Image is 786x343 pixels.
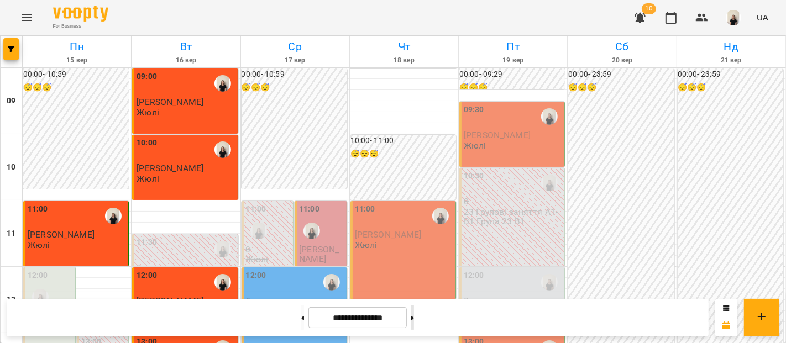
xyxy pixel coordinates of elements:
h6: Ср [243,38,348,55]
span: [PERSON_NAME] [28,229,95,240]
button: UA [752,7,773,28]
span: [PERSON_NAME] [137,97,203,107]
h6: 😴😴😴 [678,82,783,94]
p: 0 [464,197,562,206]
h6: 00:00 - 23:59 [678,68,783,81]
span: [PERSON_NAME] [299,244,339,264]
label: 11:00 [246,203,266,215]
img: a3bfcddf6556b8c8331b99a2d66cc7fb.png [726,10,741,25]
label: 11:00 [355,203,375,215]
p: Жюлі [355,240,378,250]
label: 12:00 [137,270,157,282]
img: Жюлі [214,75,231,92]
img: Жюлі [32,289,49,305]
img: Жюлі [214,241,231,257]
p: Жюлі [28,240,50,250]
h6: Чт [352,38,457,55]
span: For Business [53,23,108,30]
p: 23 Групові заняття А1-В1 Група 23 B1 [464,207,562,226]
span: [PERSON_NAME] [464,130,531,140]
img: Voopty Logo [53,6,108,22]
label: 09:30 [464,104,484,116]
h6: 😴😴😴 [459,82,565,94]
img: Жюлі [303,223,320,239]
img: Жюлі [105,208,122,224]
h6: 16 вер [133,55,238,66]
label: 12:00 [246,270,266,282]
label: 12:00 [28,270,48,282]
img: Жюлі [214,141,231,158]
h6: 00:00 - 09:29 [459,68,565,81]
h6: 10 [7,161,15,173]
img: Жюлі [432,208,449,224]
label: 10:00 [137,137,157,149]
h6: 17 вер [243,55,348,66]
label: 11:00 [299,203,319,215]
label: 09:00 [137,71,157,83]
img: Жюлі [541,108,558,125]
h6: 00:00 - 23:59 [568,68,674,81]
label: 11:00 [28,203,48,215]
img: Жюлі [541,274,558,291]
label: 12:00 [464,270,484,282]
h6: 18 вер [352,55,457,66]
h6: Сб [569,38,674,55]
h6: Пт [460,38,565,55]
img: Жюлі [541,175,558,191]
h6: 😴😴😴 [350,148,456,160]
img: Жюлі [250,223,267,239]
h6: Пн [24,38,129,55]
h6: 15 вер [24,55,129,66]
p: Жюлі [137,108,159,117]
h6: Нд [679,38,784,55]
span: [PERSON_NAME] [355,229,422,240]
span: 10 [642,3,656,14]
h6: 😴😴😴 [242,82,347,94]
h6: 00:00 - 10:59 [23,68,129,81]
p: Жюлі [137,174,159,183]
p: Жюлі [464,141,486,150]
button: Menu [13,4,40,31]
h6: 11 [7,228,15,240]
p: 0 [246,245,291,254]
h6: 19 вер [460,55,565,66]
h6: 😴😴😴 [568,82,674,94]
h6: 20 вер [569,55,674,66]
h6: Вт [133,38,238,55]
h6: 10:00 - 11:00 [350,135,456,147]
p: Жюлі [246,255,269,264]
h6: 21 вер [679,55,784,66]
p: 0 [137,263,235,272]
img: Жюлі [323,274,340,291]
label: 11:30 [137,236,157,249]
span: UA [757,12,768,23]
h6: 09 [7,95,15,107]
span: [PERSON_NAME] [137,163,203,173]
h6: 😴😴😴 [23,82,129,94]
h6: 00:00 - 10:59 [242,68,347,81]
img: Жюлі [214,274,231,291]
p: індивідуальне заняття 50 хв [299,264,344,293]
label: 10:30 [464,170,484,182]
